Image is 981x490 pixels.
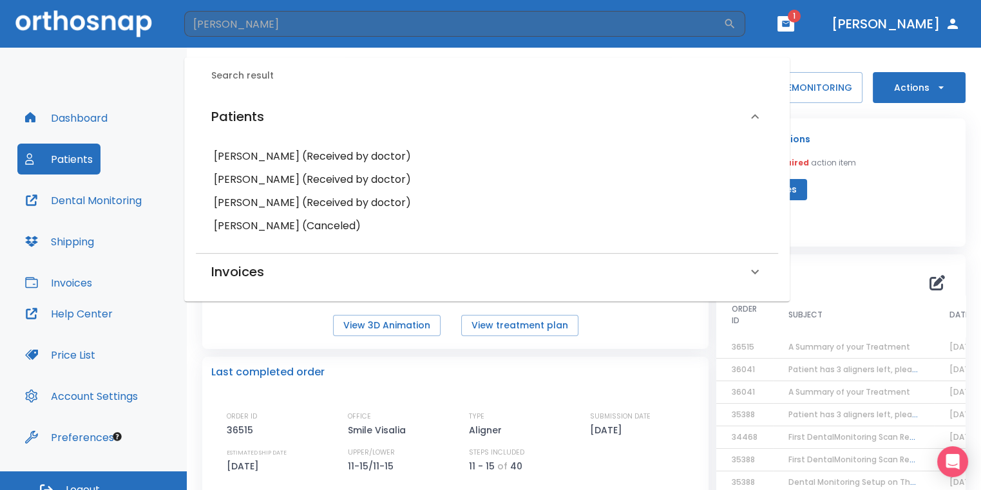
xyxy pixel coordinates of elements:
span: [DATE] [949,409,977,420]
p: TYPE [469,411,484,422]
p: SUBMISSION DATE [590,411,651,422]
span: 34468 [732,431,757,442]
div: Invoices [196,254,778,290]
span: [DATE] [949,341,977,352]
button: View treatment plan [461,315,578,336]
button: [PERSON_NAME] [826,12,966,35]
span: 36515 [732,341,754,352]
span: ORDER ID [732,303,757,326]
p: of [497,458,508,474]
button: Help Center [17,298,120,329]
span: 1 [788,10,801,23]
p: Last completed order [211,364,325,380]
h6: [PERSON_NAME] (Canceled) [214,217,760,235]
h6: [PERSON_NAME] (Received by doctor) [214,147,760,165]
span: [DATE] [949,476,977,487]
button: Dental Monitoring [17,185,149,216]
p: [DATE] [227,458,263,474]
span: 35388 [732,454,755,465]
p: 36515 [227,422,258,438]
span: A Summary of your Treatment [788,341,910,352]
p: ESTIMATED SHIP DATE [227,447,287,458]
button: Dashboard [17,102,115,133]
span: [DATE] [949,364,977,375]
p: ORDER ID [227,411,257,422]
span: 35388 [732,409,755,420]
img: Orthosnap [15,10,152,37]
button: Shipping [17,226,102,257]
span: 36041 [732,364,755,375]
h6: Search result [211,69,778,83]
p: Aligner [469,422,506,438]
p: [DATE] [590,422,627,438]
span: First DentalMonitoring Scan Review! [788,431,930,442]
p: Smile Visalia [348,422,410,438]
h6: [PERSON_NAME] (Received by doctor) [214,171,760,189]
button: Price List [17,339,103,370]
button: Preferences [17,422,122,453]
div: Open Intercom Messenger [937,446,968,477]
span: [DATE] [949,431,977,442]
button: Account Settings [17,381,146,411]
button: Actions [873,72,966,103]
span: Dental Monitoring Setup on The Delivery Day [788,476,966,487]
p: OFFICE [348,411,371,422]
p: You have action item [729,157,856,169]
button: Patients [17,144,100,174]
button: PAUSEMONITORING [753,72,862,103]
span: 36041 [732,386,755,397]
h6: Patients [211,106,264,127]
span: [DATE] [949,386,977,397]
p: 11 - 15 [469,458,495,474]
h6: [PERSON_NAME] (Received by doctor) [214,194,760,212]
span: A Summary of your Treatment [788,386,910,397]
span: DATE [949,309,969,321]
p: 11-15/11-15 [348,458,398,474]
p: UPPER/LOWER [348,447,395,458]
p: STEPS INCLUDED [469,447,524,458]
span: First DentalMonitoring Scan Review! [788,454,930,465]
div: Patients [196,93,778,140]
p: 40 [510,458,522,474]
button: Invoices [17,267,100,298]
button: View 3D Animation [333,315,441,336]
input: Search by Patient Name or Case # [184,11,723,37]
div: Tooltip anchor [111,431,123,442]
h6: Invoices [211,261,264,282]
span: SUBJECT [788,309,823,321]
span: 35388 [732,476,755,487]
